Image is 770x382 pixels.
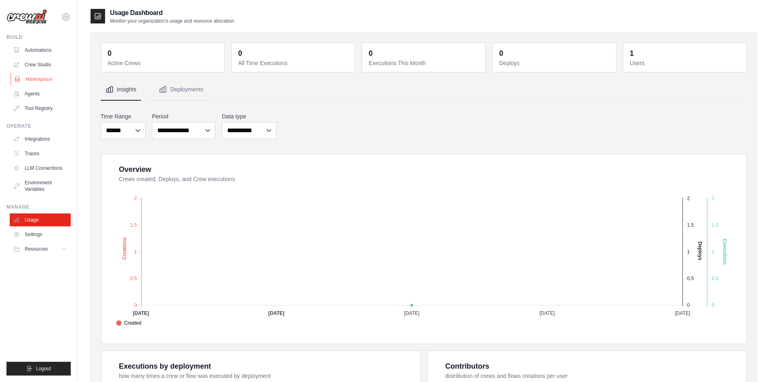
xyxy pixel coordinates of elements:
[712,302,715,308] tspan: 0
[6,204,71,210] div: Manage
[630,48,634,59] div: 1
[687,196,690,201] tspan: 2
[154,79,208,101] button: Deployments
[110,8,234,18] h2: Usage Dashboard
[108,48,112,59] div: 0
[687,222,694,228] tspan: 1.5
[101,79,747,101] nav: Tabs
[445,361,489,372] div: Contributors
[152,112,215,120] label: Period
[119,164,151,175] div: Overview
[404,310,420,316] tspan: [DATE]
[687,276,694,281] tspan: 0.5
[119,361,211,372] div: Executions by deployment
[10,102,71,115] a: Tool Registry
[25,246,48,252] span: Resources
[119,372,411,380] dt: how many times a crew or flow was executed by deployment
[10,44,71,57] a: Automations
[119,175,737,183] dt: Crews created, Deploys, and Crew executions
[134,196,137,201] tspan: 2
[108,59,219,67] dt: Active Crews
[268,310,285,316] tspan: [DATE]
[36,365,51,372] span: Logout
[369,59,481,67] dt: Executions This Month
[116,319,141,327] span: Created
[130,222,137,228] tspan: 1.5
[122,237,127,260] text: Creations
[134,302,137,308] tspan: 0
[6,362,71,376] button: Logout
[712,196,715,201] tspan: 2
[10,133,71,146] a: Integrations
[6,9,47,25] img: Logo
[130,276,137,281] tspan: 0.5
[238,59,350,67] dt: All Time Executions
[238,48,242,59] div: 0
[499,48,503,59] div: 0
[10,213,71,226] a: Usage
[10,58,71,71] a: Crew Studio
[722,239,728,265] text: Executions
[630,59,742,67] dt: Users
[712,222,719,228] tspan: 1.5
[10,162,71,175] a: LLM Connections
[133,310,149,316] tspan: [DATE]
[712,249,715,255] tspan: 1
[101,79,141,101] button: Insights
[499,59,611,67] dt: Deploys
[6,123,71,129] div: Operate
[712,276,719,281] tspan: 0.5
[110,18,234,24] p: Monitor your organization's usage and resource allocation
[101,112,146,120] label: Time Range
[10,243,71,255] button: Resources
[687,302,690,308] tspan: 0
[540,310,555,316] tspan: [DATE]
[697,241,703,260] text: Deploys
[10,228,71,241] a: Settings
[445,372,737,380] dt: distribution of crews and flows creations per user
[10,87,71,100] a: Agents
[10,147,71,160] a: Traces
[675,310,690,316] tspan: [DATE]
[11,73,72,86] a: Marketplace
[6,34,71,40] div: Build
[687,249,690,255] tspan: 1
[134,249,137,255] tspan: 1
[10,176,71,196] a: Environment Variables
[222,112,276,120] label: Data type
[369,48,373,59] div: 0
